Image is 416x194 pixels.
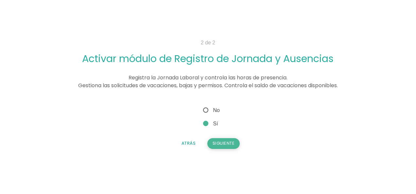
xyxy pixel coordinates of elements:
[62,53,354,64] h2: Activar módulo de Registro de Jornada y Ausencias
[62,39,354,47] p: 2 de 2
[202,120,218,128] span: Sí
[202,106,220,114] span: No
[78,74,338,89] span: Registra la Jornada Laboral y controla las horas de presencia. Gestiona las solicitudes de vacaci...
[207,138,240,149] button: Siguiente
[176,138,201,149] button: Atrás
